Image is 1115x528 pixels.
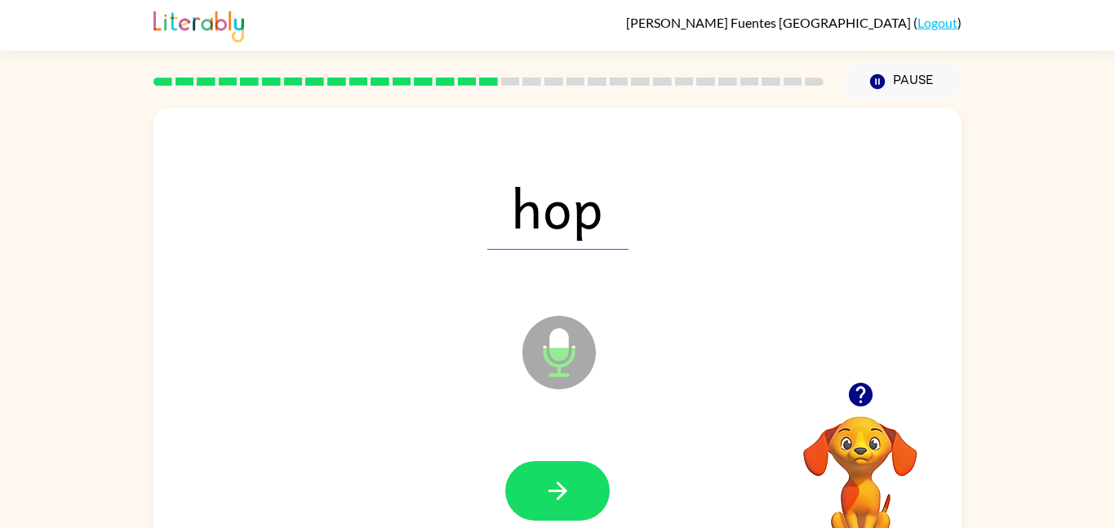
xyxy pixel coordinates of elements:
[917,15,957,30] a: Logout
[487,165,629,250] span: hop
[843,63,962,100] button: Pause
[153,7,244,42] img: Literably
[626,15,913,30] span: [PERSON_NAME] Fuentes [GEOGRAPHIC_DATA]
[626,15,962,30] div: ( )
